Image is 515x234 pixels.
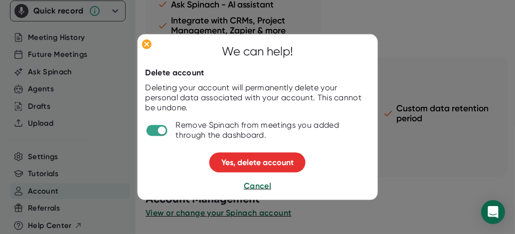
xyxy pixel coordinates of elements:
div: We can help! [222,42,293,60]
div: Open Intercom Messenger [481,200,505,224]
div: Delete account [146,68,204,78]
button: Yes, delete account [209,153,306,173]
span: Yes, delete account [221,158,294,167]
span: Cancel [244,181,271,191]
div: Deleting your account will permanently delete your personal data associated with your account. Th... [146,83,370,113]
div: Remove Spinach from meetings you added through the dashboard. [176,120,370,140]
button: Cancel [244,180,271,192]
